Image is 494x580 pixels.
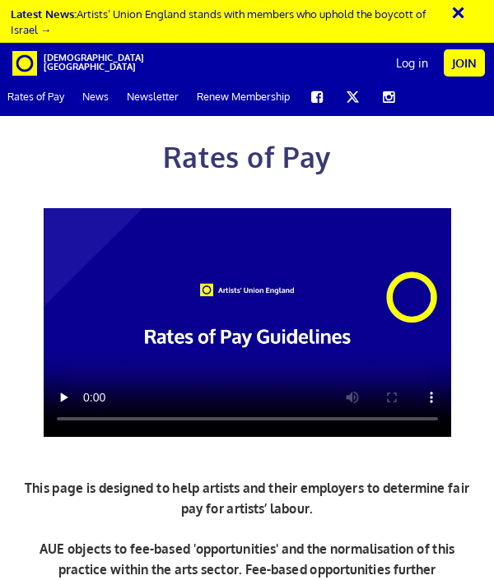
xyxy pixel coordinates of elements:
[189,78,297,115] a: Renew Membership
[163,140,331,174] span: Rates of Pay
[11,7,426,36] a: Latest News:Artists’ Union England stands with members who uphold the boycott of Israel →
[388,43,436,84] a: Log in
[44,53,85,72] span: [DEMOGRAPHIC_DATA][GEOGRAPHIC_DATA]
[119,78,186,115] a: Newsletter
[444,49,485,77] a: Join
[11,7,77,21] strong: Latest News:
[75,78,116,115] a: News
